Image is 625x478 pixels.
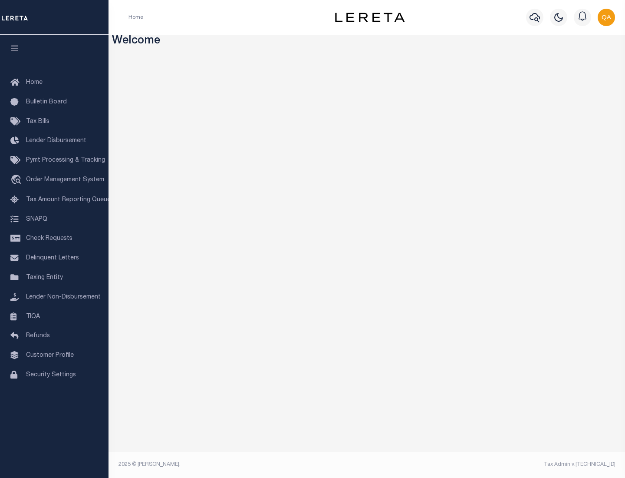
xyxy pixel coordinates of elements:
span: TIQA [26,313,40,319]
i: travel_explore [10,175,24,186]
span: Customer Profile [26,352,74,358]
div: 2025 © [PERSON_NAME]. [112,461,367,468]
img: svg+xml;base64,PHN2ZyB4bWxucz0iaHR0cDovL3d3dy53My5vcmcvMjAwMC9zdmciIHBvaW50ZXItZXZlbnRzPSJub25lIi... [598,9,615,26]
span: Security Settings [26,372,76,378]
span: Check Requests [26,236,72,242]
span: Lender Non-Disbursement [26,294,101,300]
span: Bulletin Board [26,99,67,105]
span: Pymt Processing & Tracking [26,157,105,163]
span: Refunds [26,333,50,339]
img: logo-dark.svg [335,13,405,22]
div: Tax Admin v.[TECHNICAL_ID] [373,461,615,468]
li: Home [128,13,143,21]
span: Tax Amount Reporting Queue [26,197,111,203]
span: Delinquent Letters [26,255,79,261]
span: Order Management System [26,177,104,183]
span: SNAPQ [26,216,47,222]
span: Lender Disbursement [26,138,86,144]
h3: Welcome [112,35,622,48]
span: Taxing Entity [26,275,63,281]
span: Tax Bills [26,119,49,125]
span: Home [26,80,43,86]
